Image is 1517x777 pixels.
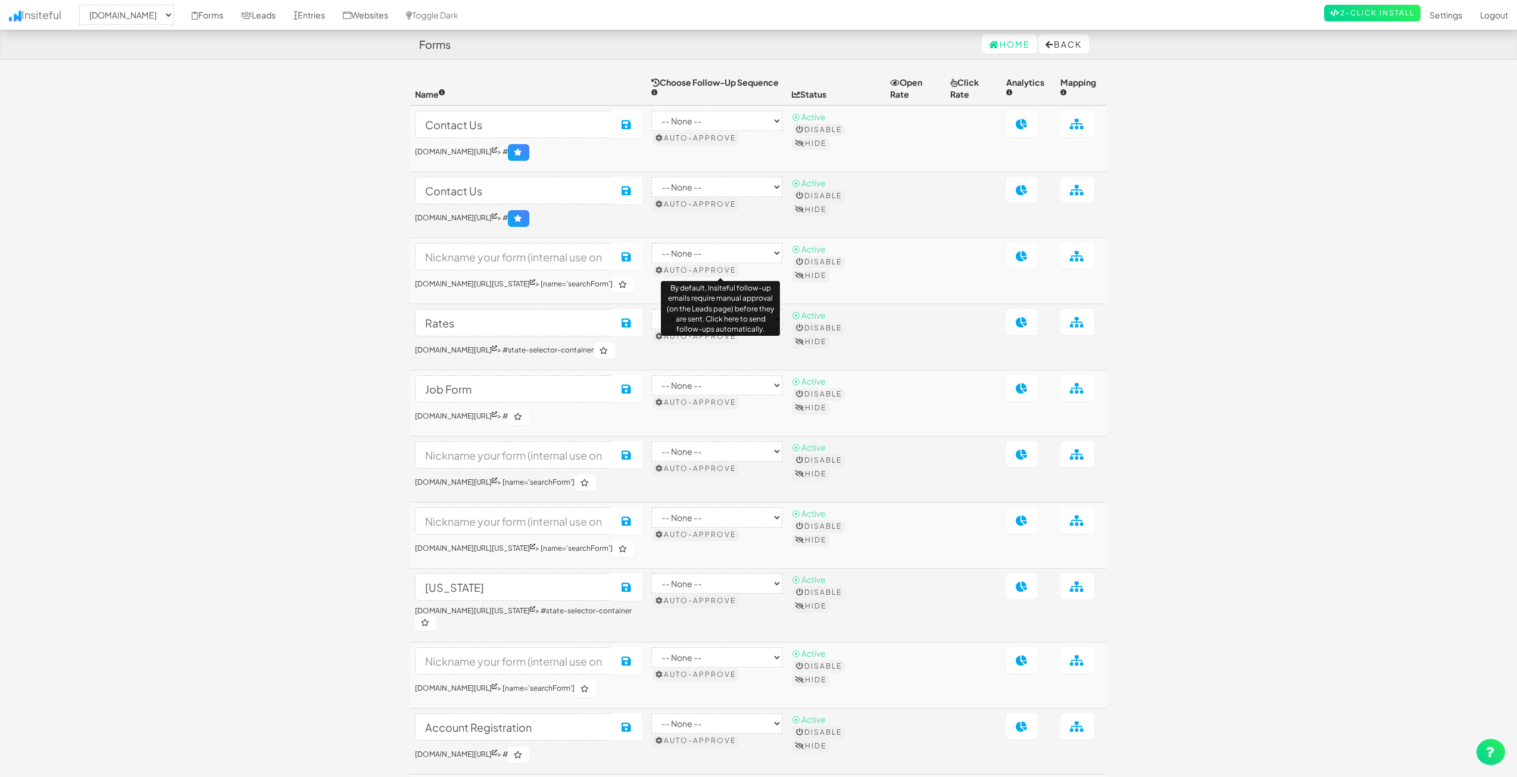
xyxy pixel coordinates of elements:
[653,264,739,276] button: Auto-approve
[415,713,613,741] input: Nickname your form (internal use only)
[415,647,613,675] input: Nickname your form (internal use only)
[653,669,739,681] button: Auto-approve
[793,190,845,202] button: Disable
[415,544,535,553] a: [DOMAIN_NAME][URL][US_STATE]
[792,138,829,149] button: Hide
[792,336,829,348] button: Hide
[415,279,535,288] a: [DOMAIN_NAME][URL][US_STATE]
[792,204,829,216] button: Hide
[1324,5,1421,21] a: 2-Click Install
[792,648,826,659] span: ⦿ Active
[415,177,613,204] input: Nickname your form (internal use only)
[792,574,826,585] span: ⦿ Active
[415,681,642,697] h6: > [name='searchForm']
[415,309,613,336] input: Nickname your form (internal use only)
[793,322,845,334] button: Disable
[415,408,642,425] h6: > #
[885,71,945,105] th: Open Rate
[792,402,829,414] button: Hide
[793,660,845,672] button: Disable
[415,573,613,601] input: Nickname your form (internal use only)
[415,478,497,486] a: [DOMAIN_NAME][URL]
[792,310,826,320] span: ⦿ Active
[415,276,642,293] h6: > [name='searchForm']
[792,442,826,453] span: ⦿ Active
[415,747,642,763] h6: > #
[653,330,739,342] button: Auto-approve
[415,89,445,99] span: Name
[415,144,642,161] h6: > #
[415,507,613,535] input: Nickname your form (internal use only)
[1006,77,1044,99] span: Analytics
[793,726,845,738] button: Disable
[792,177,826,188] span: ⦿ Active
[415,606,535,615] a: [DOMAIN_NAME][URL][US_STATE]
[653,529,739,541] button: Auto-approve
[415,411,497,420] a: [DOMAIN_NAME][URL]
[415,441,613,469] input: Nickname your form (internal use only)
[415,375,613,402] input: Nickname your form (internal use only)
[415,243,613,270] input: Nickname your form (internal use only)
[653,132,739,144] button: Auto-approve
[792,244,826,254] span: ⦿ Active
[419,39,451,51] h4: Forms
[793,256,845,268] button: Disable
[793,586,845,598] button: Disable
[792,376,826,386] span: ⦿ Active
[653,198,739,210] button: Auto-approve
[792,600,829,612] button: Hide
[793,520,845,532] button: Disable
[1060,77,1096,99] span: Mapping
[415,475,642,491] h6: > [name='searchForm']
[792,468,829,480] button: Hide
[415,541,642,557] h6: > [name='searchForm']
[792,270,829,282] button: Hide
[415,684,497,692] a: [DOMAIN_NAME][URL]
[653,463,739,475] button: Auto-approve
[653,595,739,607] button: Auto-approve
[415,342,642,359] h6: > #state-selector-container
[415,147,497,156] a: [DOMAIN_NAME][URL]
[415,111,613,138] input: Nickname your form (internal use only)
[9,11,21,21] img: icon.png
[792,534,829,546] button: Hide
[653,735,739,747] button: Auto-approve
[792,740,829,752] button: Hide
[415,213,497,222] a: [DOMAIN_NAME][URL]
[792,508,826,519] span: ⦿ Active
[792,714,826,725] span: ⦿ Active
[792,674,829,686] button: Hide
[415,210,642,227] h6: > #
[415,607,642,631] h6: > #state-selector-container
[982,35,1037,54] a: Home
[415,345,497,354] a: [DOMAIN_NAME][URL]
[793,124,845,136] button: Disable
[945,71,1002,105] th: Click Rate
[661,281,780,336] div: By default, Insiteful follow-up emails require manual approval (on the Leads page) before they ar...
[792,111,826,122] span: ⦿ Active
[793,388,845,400] button: Disable
[787,71,886,105] th: Status
[653,397,739,408] button: Auto-approve
[415,750,497,759] a: [DOMAIN_NAME][URL]
[793,454,845,466] button: Disable
[651,77,779,99] span: Choose Follow-Up Sequence
[1038,35,1089,54] button: Back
